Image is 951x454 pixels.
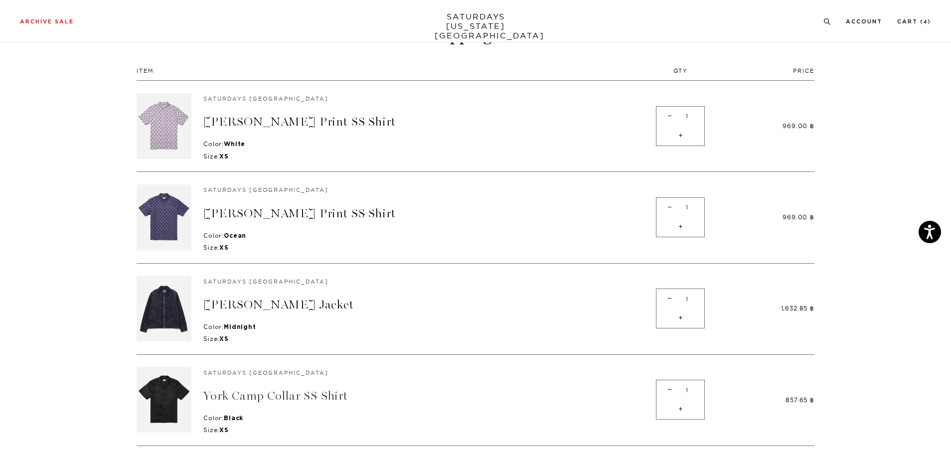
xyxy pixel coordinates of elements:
[674,217,687,237] span: +
[846,19,882,24] a: Account
[137,367,191,433] img: Black | York Camp Collar SS Shirt
[203,389,348,403] a: York Camp Collar SS Shirt
[663,289,676,308] span: -
[137,276,191,341] img: Midnight | Harrison Corduroy Jacket
[435,12,517,40] a: SATURDAYS[US_STATE][GEOGRAPHIC_DATA]
[137,61,651,81] th: Item
[137,93,191,159] img: White | Bruce Block Print SS Shirt
[219,153,229,159] strong: XS
[663,107,676,126] span: -
[203,206,396,221] a: [PERSON_NAME] Print SS Shirt
[203,369,651,376] h5: Saturdays [GEOGRAPHIC_DATA]
[783,213,814,221] span: 969.00 ฿
[203,335,651,343] p: Size:
[674,308,687,328] span: +
[786,396,814,404] span: 857.65 ฿
[224,324,256,330] strong: Midnight
[674,126,687,146] span: +
[219,336,229,342] strong: XS
[203,186,651,193] h5: Saturdays [GEOGRAPHIC_DATA]
[137,184,191,250] img: Ocean | Bruce Block Print SS Shirt
[663,198,676,217] span: -
[203,414,651,423] p: Color:
[219,245,229,251] strong: XS
[203,426,651,435] p: Size:
[651,61,710,81] th: Qty
[224,233,246,239] strong: Ocean
[203,232,651,240] p: Color:
[219,427,229,433] strong: XS
[710,61,814,81] th: Price
[897,19,931,24] a: Cart (4)
[203,152,651,161] p: Size:
[924,20,928,24] small: 4
[674,400,687,419] span: +
[203,298,354,312] a: [PERSON_NAME] Jacket
[203,278,651,285] h5: Saturdays [GEOGRAPHIC_DATA]
[781,304,814,312] span: 1,632.85 ฿
[20,19,74,24] a: Archive Sale
[663,380,676,400] span: -
[203,323,651,331] p: Color:
[203,95,651,102] h5: Saturdays [GEOGRAPHIC_DATA]
[203,140,651,149] p: Color:
[783,122,814,130] span: 969.00 ฿
[224,415,243,421] strong: Black
[203,244,651,252] p: Size:
[224,141,245,147] strong: White
[203,115,396,129] a: [PERSON_NAME] Print SS Shirt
